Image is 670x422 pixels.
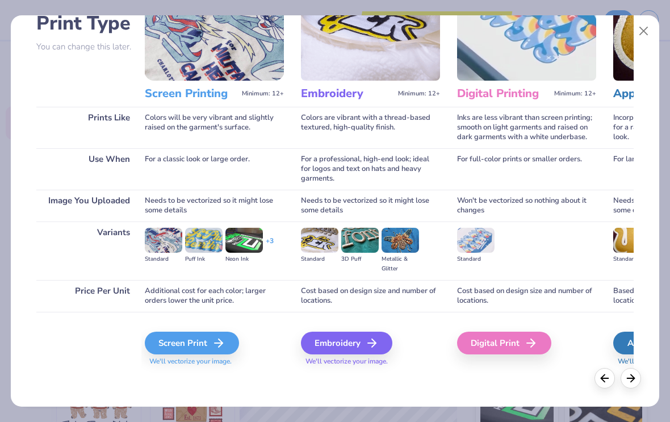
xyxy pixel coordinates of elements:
div: Needs to be vectorized so it might lose some details [145,190,284,222]
div: Neon Ink [225,254,263,264]
div: Digital Print [457,332,551,354]
div: Prints Like [36,107,141,148]
span: We'll vectorize your image. [301,357,440,366]
img: Puff Ink [185,228,223,253]
div: Cost based on design size and number of locations. [301,280,440,312]
div: Colors are vibrant with a thread-based textured, high-quality finish. [301,107,440,148]
div: Additional cost for each color; larger orders lower the unit price. [145,280,284,312]
h3: Digital Printing [457,86,550,101]
div: Variants [36,222,141,280]
div: Standard [613,254,651,264]
div: For a professional, high-end look; ideal for logos and text on hats and heavy garments. [301,148,440,190]
div: Use When [36,148,141,190]
div: Won't be vectorized so nothing about it changes [457,190,596,222]
div: Metallic & Glitter [382,254,419,274]
div: Needs to be vectorized so it might lose some details [301,190,440,222]
div: Image You Uploaded [36,190,141,222]
span: Minimum: 12+ [554,90,596,98]
h3: Screen Printing [145,86,237,101]
div: Price Per Unit [36,280,141,312]
img: Standard [613,228,651,253]
div: Standard [145,254,182,264]
div: Puff Ink [185,254,223,264]
div: Colors will be very vibrant and slightly raised on the garment's surface. [145,107,284,148]
img: Standard [145,228,182,253]
span: Minimum: 12+ [242,90,284,98]
img: 3D Puff [341,228,379,253]
div: + 3 [266,236,274,256]
img: Standard [301,228,338,253]
span: We'll vectorize your image. [145,357,284,366]
div: Inks are less vibrant than screen printing; smooth on light garments and raised on dark garments ... [457,107,596,148]
div: Standard [457,254,495,264]
div: Cost based on design size and number of locations. [457,280,596,312]
button: Close [633,20,655,42]
p: You can change this later. [36,42,141,52]
div: Standard [301,254,338,264]
img: Neon Ink [225,228,263,253]
img: Metallic & Glitter [382,228,419,253]
img: Standard [457,228,495,253]
div: 3D Puff [341,254,379,264]
div: For a classic look or large order. [145,148,284,190]
div: For full-color prints or smaller orders. [457,148,596,190]
span: Minimum: 12+ [398,90,440,98]
h3: Embroidery [301,86,393,101]
div: Embroidery [301,332,392,354]
div: Screen Print [145,332,239,354]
